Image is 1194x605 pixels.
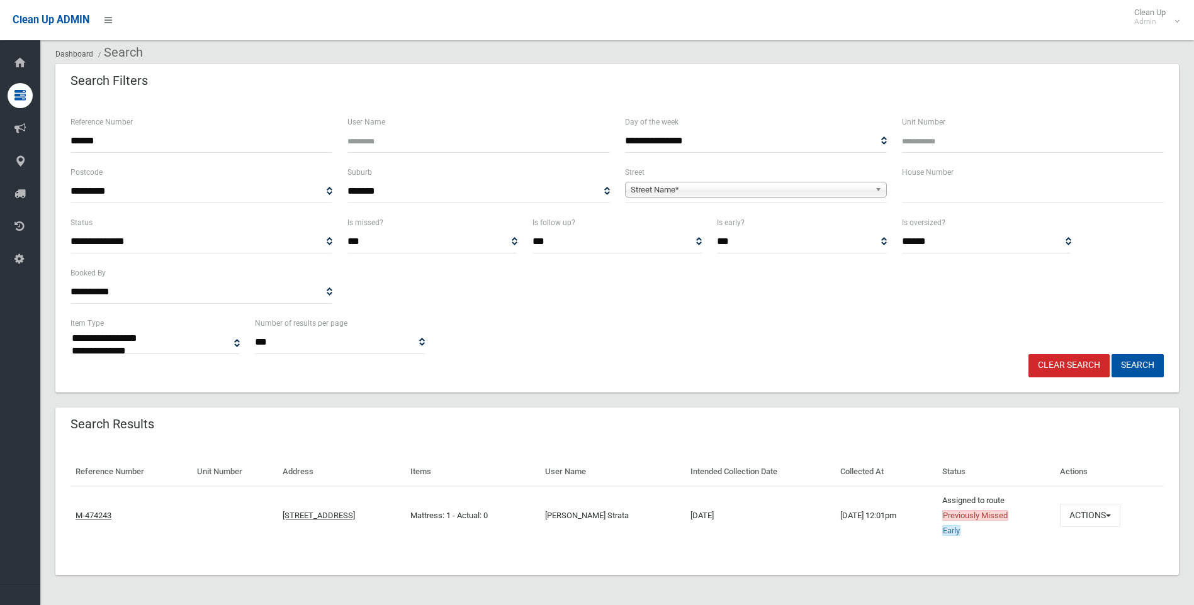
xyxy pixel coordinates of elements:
[540,458,685,486] th: User Name
[532,216,575,230] label: Is follow up?
[70,458,192,486] th: Reference Number
[685,486,835,545] td: [DATE]
[70,115,133,129] label: Reference Number
[70,316,104,330] label: Item Type
[70,216,93,230] label: Status
[1128,8,1178,26] span: Clean Up
[937,458,1055,486] th: Status
[55,50,93,58] a: Dashboard
[278,458,405,486] th: Address
[13,14,89,26] span: Clean Up ADMIN
[283,511,355,520] a: [STREET_ADDRESS]
[902,115,945,129] label: Unit Number
[405,458,541,486] th: Items
[685,458,835,486] th: Intended Collection Date
[625,115,679,129] label: Day of the week
[347,115,385,129] label: User Name
[70,165,103,179] label: Postcode
[70,266,106,280] label: Booked By
[835,458,937,486] th: Collected At
[1028,354,1110,377] a: Clear Search
[76,511,111,520] a: M-474243
[717,216,745,230] label: Is early?
[540,486,685,545] td: [PERSON_NAME] Strata
[1060,504,1120,527] button: Actions
[1134,17,1166,26] small: Admin
[55,412,169,436] header: Search Results
[255,316,347,330] label: Number of results per page
[95,41,143,64] li: Search
[835,486,937,545] td: [DATE] 12:01pm
[55,69,163,93] header: Search Filters
[942,525,960,536] span: Early
[1055,458,1164,486] th: Actions
[347,165,372,179] label: Suburb
[1112,354,1164,377] button: Search
[937,486,1055,545] td: Assigned to route
[902,165,954,179] label: House Number
[405,486,541,545] td: Mattress: 1 - Actual: 0
[902,216,945,230] label: Is oversized?
[625,165,645,179] label: Street
[942,510,1008,521] span: Previously Missed
[631,182,870,197] span: Street Name*
[192,458,278,486] th: Unit Number
[347,216,383,230] label: Is missed?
